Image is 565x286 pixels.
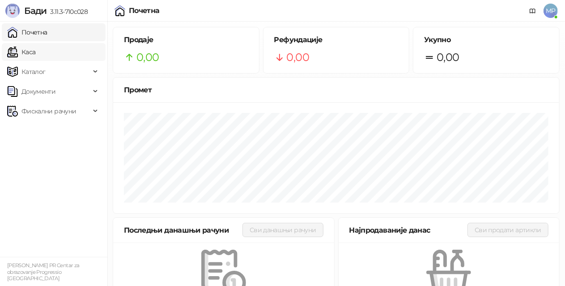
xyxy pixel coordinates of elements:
span: 0,00 [136,49,159,66]
span: 0,00 [287,49,309,66]
span: 0,00 [437,49,459,66]
button: Сви продати артикли [467,223,548,237]
a: Каса [7,43,35,61]
span: Каталог [21,63,46,81]
span: MP [544,4,558,18]
h5: Рефундације [274,35,399,45]
img: Logo [5,4,20,18]
h5: Продаје [124,35,248,45]
span: Фискални рачуни [21,102,76,120]
div: Промет [124,84,548,95]
button: Сви данашњи рачуни [242,223,323,237]
span: Бади [24,5,47,16]
a: Документација [526,4,540,18]
div: Почетна [129,7,160,14]
div: Најпродаваније данас [349,225,468,236]
span: 3.11.3-710c028 [47,8,88,16]
a: Почетна [7,23,47,41]
h5: Укупно [424,35,548,45]
span: Документи [21,82,55,100]
div: Последњи данашњи рачуни [124,225,242,236]
small: [PERSON_NAME] PR Centar za obrazovanje Progressio [GEOGRAPHIC_DATA] [7,262,79,282]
